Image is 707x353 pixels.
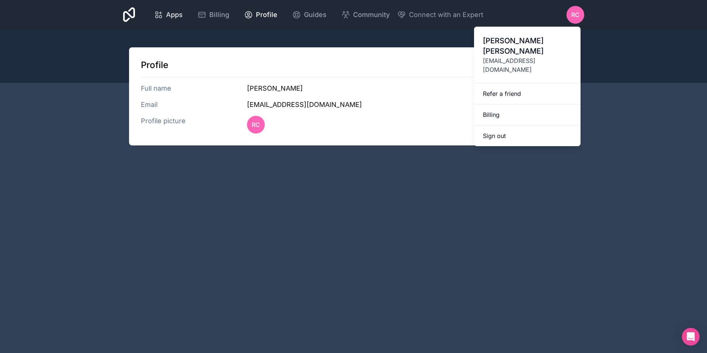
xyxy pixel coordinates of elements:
h3: Profile picture [141,116,247,134]
h3: Full name [141,83,247,94]
button: Sign out [474,125,581,146]
span: Apps [166,10,183,20]
span: Billing [209,10,229,20]
a: Profile [238,7,283,23]
h3: Email [141,100,247,110]
a: Community [335,7,396,23]
span: Connect with an Expert [409,10,483,20]
h3: [EMAIL_ADDRESS][DOMAIN_NAME] [247,100,566,110]
span: Community [353,10,390,20]
h3: [PERSON_NAME] [247,83,566,94]
a: Apps [148,7,189,23]
span: RC [571,10,579,19]
h1: Profile [141,59,566,71]
a: Guides [286,7,332,23]
button: Connect with an Expert [397,10,483,20]
div: Open Intercom Messenger [682,328,700,346]
span: [PERSON_NAME] [PERSON_NAME] [483,36,572,56]
a: Billing [474,104,581,125]
span: RC [252,120,260,129]
span: [EMAIL_ADDRESS][DOMAIN_NAME] [483,56,572,74]
span: Guides [304,10,327,20]
a: Billing [192,7,235,23]
span: Profile [256,10,277,20]
a: Refer a friend [474,83,581,104]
